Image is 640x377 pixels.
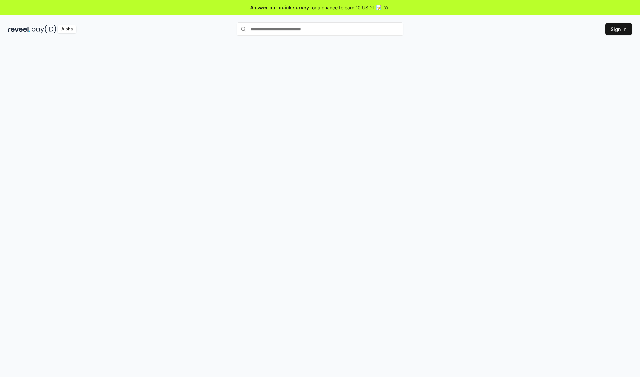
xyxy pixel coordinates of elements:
span: for a chance to earn 10 USDT 📝 [310,4,382,11]
span: Answer our quick survey [250,4,309,11]
img: reveel_dark [8,25,30,33]
button: Sign In [605,23,632,35]
img: pay_id [32,25,56,33]
div: Alpha [58,25,76,33]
